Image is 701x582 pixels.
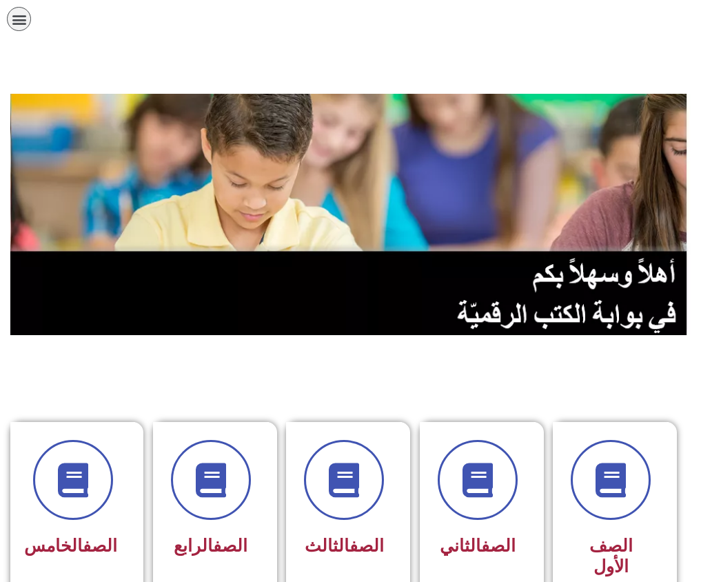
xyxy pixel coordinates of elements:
div: כפתור פתיחת תפריט [7,7,31,31]
a: الصف [481,536,516,556]
span: الثاني [440,536,516,556]
a: الصف [213,536,247,556]
a: الصف [349,536,384,556]
span: الصف الأول [589,536,633,576]
a: الصف [83,536,117,556]
span: الرابع [174,536,247,556]
span: الثالث [305,536,384,556]
span: الخامس [24,536,117,556]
